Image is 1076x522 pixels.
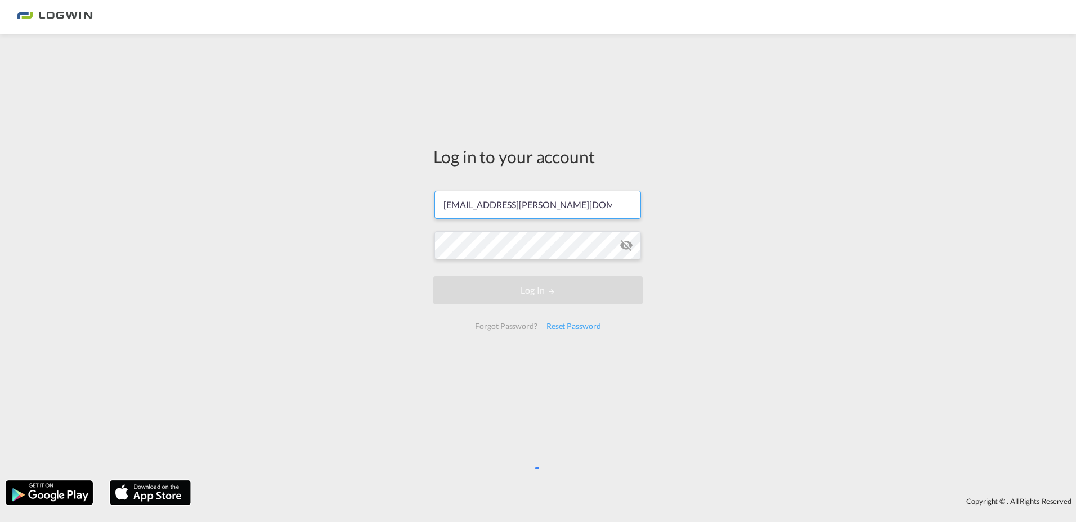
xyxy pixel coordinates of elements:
[620,238,633,252] md-icon: icon-eye-off
[109,479,192,506] img: apple.png
[542,316,606,336] div: Reset Password
[433,145,643,168] div: Log in to your account
[5,479,94,506] img: google.png
[17,4,93,30] img: bc73a0e0d8c111efacd525e4c8ad7d32.png
[434,191,641,219] input: Enter email/phone number
[196,492,1076,511] div: Copyright © . All Rights Reserved
[433,276,643,304] button: LOGIN
[470,316,541,336] div: Forgot Password?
